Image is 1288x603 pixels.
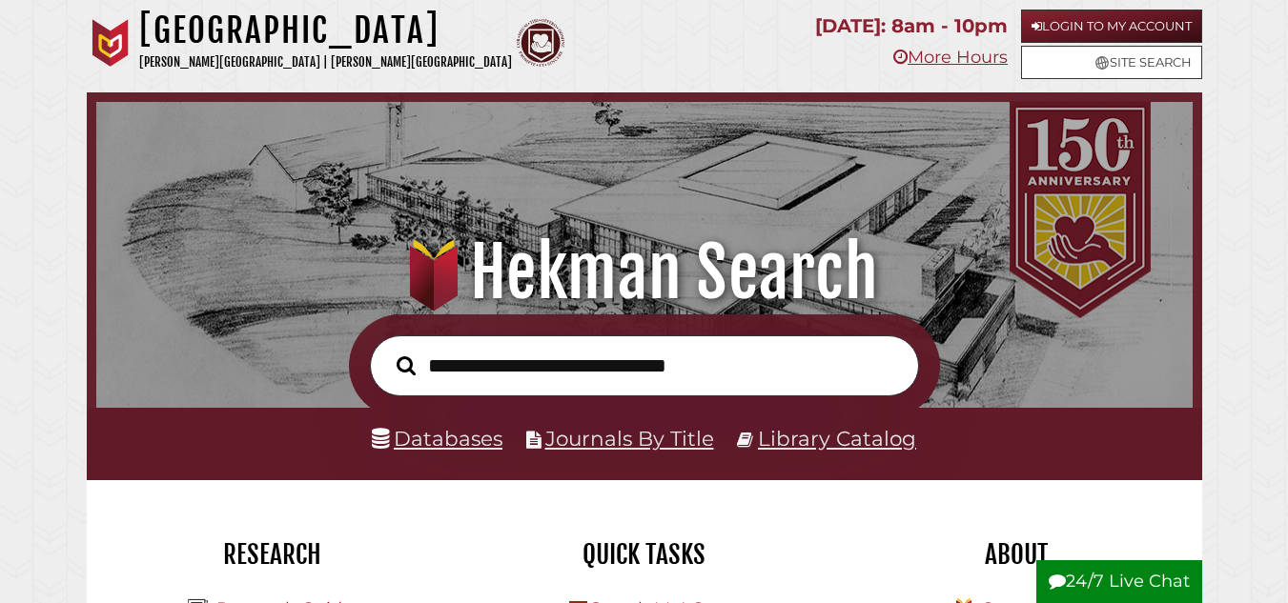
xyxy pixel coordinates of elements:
[517,19,564,67] img: Calvin Theological Seminary
[101,538,444,571] h2: Research
[758,426,916,451] a: Library Catalog
[397,355,416,376] i: Search
[87,19,134,67] img: Calvin University
[372,426,502,451] a: Databases
[815,10,1008,43] p: [DATE]: 8am - 10pm
[139,10,512,51] h1: [GEOGRAPHIC_DATA]
[139,51,512,73] p: [PERSON_NAME][GEOGRAPHIC_DATA] | [PERSON_NAME][GEOGRAPHIC_DATA]
[115,231,1174,314] h1: Hekman Search
[893,47,1008,68] a: More Hours
[473,538,816,571] h2: Quick Tasks
[387,351,425,380] button: Search
[545,426,714,451] a: Journals By Title
[1021,46,1202,79] a: Site Search
[845,538,1188,571] h2: About
[1021,10,1202,43] a: Login to My Account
